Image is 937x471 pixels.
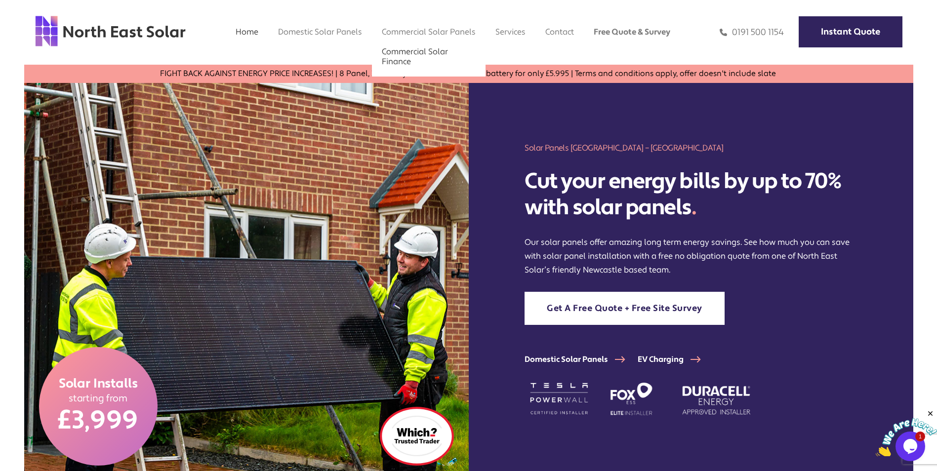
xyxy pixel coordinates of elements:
h1: Solar Panels [GEOGRAPHIC_DATA] – [GEOGRAPHIC_DATA] [525,142,856,154]
a: EV Charging [638,354,713,364]
a: Services [495,27,526,37]
a: Commercial Solar Panels [382,27,476,37]
a: Free Quote & Survey [594,27,670,37]
span: starting from [69,392,128,404]
span: . [692,194,696,221]
a: Home [236,27,258,37]
span: £3,999 [58,404,138,437]
h2: Cut your energy bills by up to 70% with solar panels [525,168,856,221]
img: which logo [380,407,454,466]
a: 0191 500 1154 [720,27,784,38]
img: north east solar logo [35,15,186,47]
a: Commercial Solar Finance [382,46,448,67]
p: Our solar panels offer amazing long term energy savings. See how much you can save with solar pan... [525,235,856,277]
a: Domestic Solar Panels [525,354,638,364]
img: phone icon [720,27,727,38]
a: Contact [545,27,574,37]
a: Solar Installs starting from £3,999 [39,347,158,466]
iframe: chat widget [876,409,937,456]
a: Domestic Solar Panels [278,27,362,37]
a: Instant Quote [799,16,902,47]
span: Solar Installs [59,376,138,392]
a: Get A Free Quote + Free Site Survey [525,292,725,325]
